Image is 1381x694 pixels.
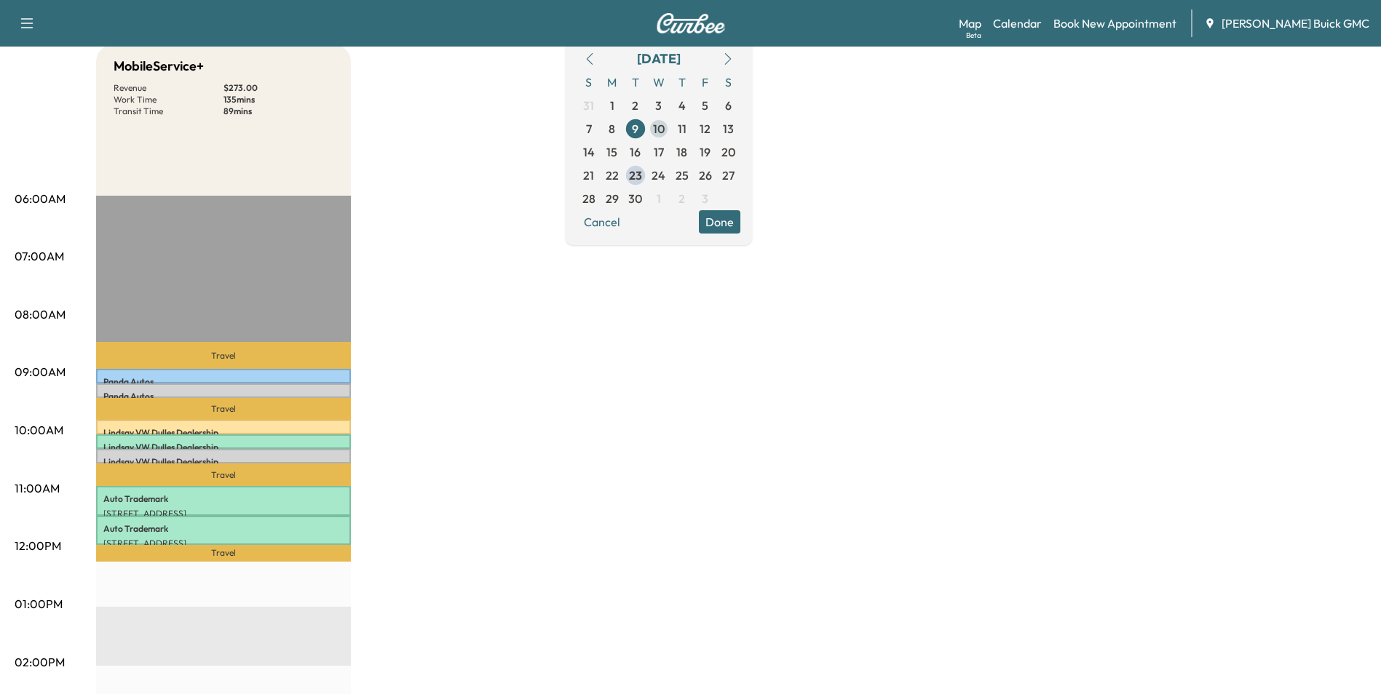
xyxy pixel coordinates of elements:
[103,391,344,402] p: Panda Autos
[15,595,63,613] p: 01:00PM
[577,210,627,234] button: Cancel
[678,190,685,207] span: 2
[96,463,351,486] p: Travel
[1222,15,1369,32] span: [PERSON_NAME] Buick GMC
[223,82,333,94] p: $ 273.00
[676,167,689,184] span: 25
[15,306,66,323] p: 08:00AM
[655,97,662,114] span: 3
[582,190,595,207] span: 28
[103,508,344,519] p: [STREET_ADDRESS]
[721,143,735,161] span: 20
[722,167,735,184] span: 27
[583,97,594,114] span: 31
[223,94,333,105] p: 135 mins
[647,71,670,94] span: W
[678,97,686,114] span: 4
[966,30,981,41] div: Beta
[959,15,981,32] a: MapBeta
[630,143,641,161] span: 16
[609,120,615,137] span: 8
[15,247,64,265] p: 07:00AM
[725,97,732,114] span: 6
[606,167,619,184] span: 22
[610,97,614,114] span: 1
[15,190,66,207] p: 06:00AM
[637,49,681,69] div: [DATE]
[15,537,61,554] p: 12:00PM
[114,94,223,105] p: Work Time
[103,523,344,535] p: Auto Trademark
[700,120,711,137] span: 12
[717,71,740,94] span: S
[632,97,638,114] span: 2
[15,421,63,439] p: 10:00AM
[96,398,351,420] p: Travel
[96,342,351,368] p: Travel
[103,538,344,549] p: [STREET_ADDRESS]
[657,190,661,207] span: 1
[114,82,223,94] p: Revenue
[702,190,708,207] span: 3
[577,71,601,94] span: S
[15,363,66,380] p: 09:00AM
[114,105,223,117] p: Transit Time
[103,442,344,453] p: Lindsay VW Dulles Dealership
[993,15,1042,32] a: Calendar
[629,167,642,184] span: 23
[223,105,333,117] p: 89 mins
[624,71,647,94] span: T
[583,143,595,161] span: 14
[1053,15,1176,32] a: Book New Appointment
[583,167,594,184] span: 21
[723,120,734,137] span: 13
[606,190,619,207] span: 29
[653,120,665,137] span: 10
[694,71,717,94] span: F
[103,456,344,468] p: Lindsay VW Dulles Dealership
[601,71,624,94] span: M
[670,71,694,94] span: T
[632,120,638,137] span: 9
[702,97,708,114] span: 5
[656,13,726,33] img: Curbee Logo
[700,143,711,161] span: 19
[114,56,204,76] h5: MobileService+
[103,376,344,388] p: Panda Autos
[699,167,712,184] span: 26
[628,190,642,207] span: 30
[103,427,344,439] p: Lindsay VW Dulles Dealership
[586,120,592,137] span: 7
[606,143,617,161] span: 15
[15,653,65,671] p: 02:00PM
[96,545,351,562] p: Travel
[103,493,344,505] p: Auto Trademark
[676,143,687,161] span: 18
[15,479,60,497] p: 11:00AM
[652,167,665,184] span: 24
[654,143,664,161] span: 17
[678,120,686,137] span: 11
[699,210,740,234] button: Done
